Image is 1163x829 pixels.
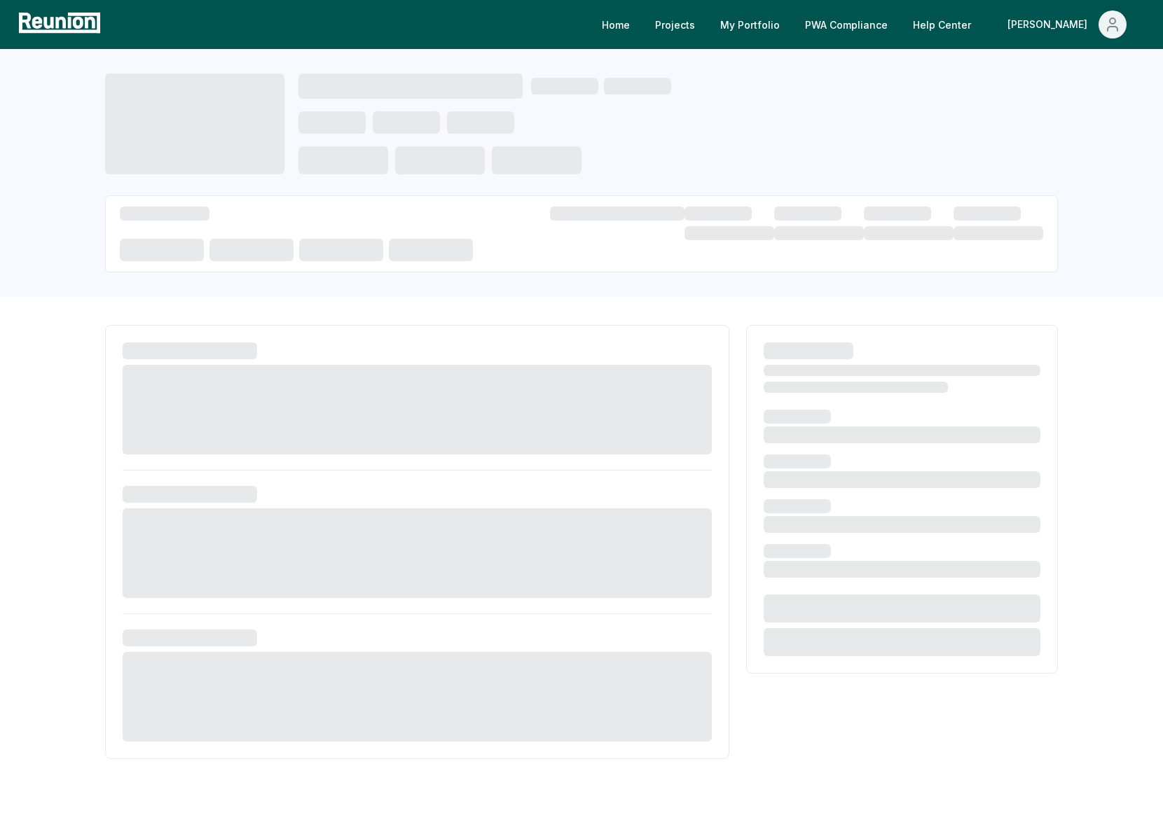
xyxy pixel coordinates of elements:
[709,11,791,39] a: My Portfolio
[1007,11,1093,39] div: [PERSON_NAME]
[996,11,1138,39] button: [PERSON_NAME]
[591,11,641,39] a: Home
[644,11,706,39] a: Projects
[902,11,982,39] a: Help Center
[591,11,1149,39] nav: Main
[794,11,899,39] a: PWA Compliance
